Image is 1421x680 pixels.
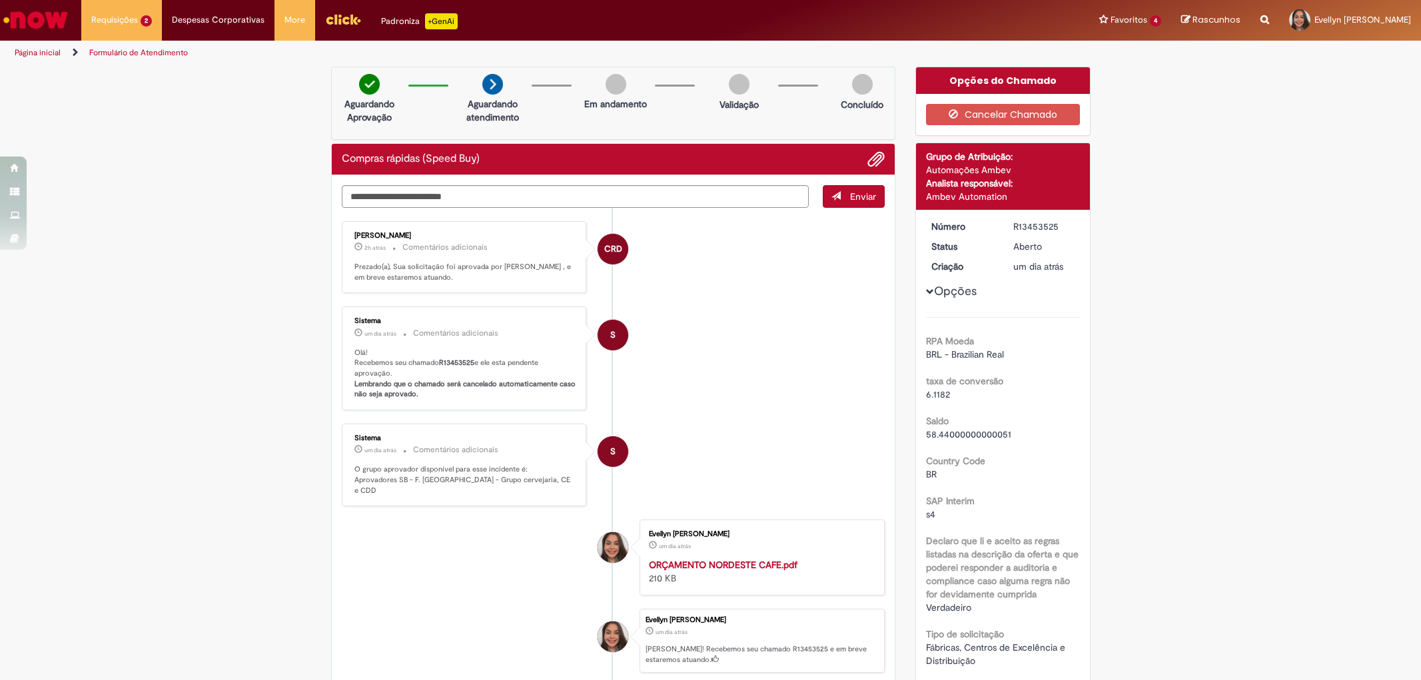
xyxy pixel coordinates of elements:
[823,185,885,208] button: Enviar
[850,190,876,202] span: Enviar
[926,348,1004,360] span: BRL - Brazilian Real
[425,13,458,29] p: +GenAi
[719,98,759,111] p: Validação
[656,628,688,636] span: um dia atrás
[1181,14,1240,27] a: Rascunhos
[926,150,1080,163] div: Grupo de Atribuição:
[1013,260,1063,272] span: um dia atrás
[926,508,935,520] span: s4
[841,98,883,111] p: Concluído
[354,434,576,442] div: Sistema
[402,242,488,253] small: Comentários adicionais
[91,13,138,27] span: Requisições
[460,97,525,124] p: Aguardando atendimento
[598,621,628,652] div: Evellyn Luiza Ramos Rodrigues
[1013,260,1075,273] div: 27/08/2025 16:21:31
[659,542,691,550] span: um dia atrás
[342,185,809,208] textarea: Digite sua mensagem aqui...
[926,163,1080,176] div: Automações Ambev
[926,628,1004,640] b: Tipo de solicitação
[610,319,616,351] span: S
[359,74,380,95] img: check-circle-green.png
[15,47,61,58] a: Página inicial
[610,436,616,468] span: S
[342,609,885,673] li: Evellyn Luiza Ramos Rodrigues
[1192,13,1240,26] span: Rascunhos
[867,151,885,168] button: Adicionar anexos
[649,530,871,538] div: Evellyn [PERSON_NAME]
[926,535,1079,600] b: Declaro que li e aceito as regras listadas na descrição da oferta e que poderei responder a audit...
[926,428,1011,440] span: 58.44000000000051
[284,13,305,27] span: More
[172,13,264,27] span: Despesas Corporativas
[598,436,628,467] div: System
[852,74,873,95] img: img-circle-grey.png
[439,358,474,368] b: R13453525
[604,233,622,265] span: CRD
[926,601,971,613] span: Verdadeiro
[649,558,871,585] div: 210 KB
[926,375,1003,387] b: taxa de conversão
[659,542,691,550] time: 27/08/2025 16:21:10
[921,260,1003,273] dt: Criação
[354,464,576,496] p: O grupo aprovador disponível para esse incidente é: Aprovadores SB - F. [GEOGRAPHIC_DATA] - Grupo...
[1,7,70,33] img: ServiceNow
[354,379,578,400] b: Lembrando que o chamado será cancelado automaticamente caso não seja aprovado.
[926,641,1068,667] span: Fábricas, Centros de Excelência e Distribuição
[1013,220,1075,233] div: R13453525
[354,262,576,282] p: Prezado(a), Sua solicitação foi aprovada por [PERSON_NAME] , e em breve estaremos atuando.
[364,330,396,338] span: um dia atrás
[354,232,576,240] div: [PERSON_NAME]
[1111,13,1147,27] span: Favoritos
[1150,15,1161,27] span: 4
[916,67,1090,94] div: Opções do Chamado
[482,74,503,95] img: arrow-next.png
[921,240,1003,253] dt: Status
[364,446,396,454] span: um dia atrás
[926,455,985,467] b: Country Code
[364,446,396,454] time: 27/08/2025 16:21:42
[354,317,576,325] div: Sistema
[646,644,877,665] p: [PERSON_NAME]! Recebemos seu chamado R13453525 e em breve estaremos atuando.
[606,74,626,95] img: img-circle-grey.png
[598,532,628,563] div: Evellyn Luiza Ramos Rodrigues
[10,41,937,65] ul: Trilhas de página
[325,9,361,29] img: click_logo_yellow_360x200.png
[646,616,877,624] div: Evellyn [PERSON_NAME]
[598,234,628,264] div: Carlos Roberto Da Silva Bandeira
[598,320,628,350] div: System
[926,415,949,427] b: Saldo
[926,104,1080,125] button: Cancelar Chamado
[729,74,749,95] img: img-circle-grey.png
[584,97,647,111] p: Em andamento
[354,348,576,400] p: Olá! Recebemos seu chamado e ele esta pendente aprovação.
[1013,240,1075,253] div: Aberto
[656,628,688,636] time: 27/08/2025 16:21:31
[381,13,458,29] div: Padroniza
[649,559,797,571] a: ORÇAMENTO NORDESTE CAFE.pdf
[337,97,402,124] p: Aguardando Aprovação
[364,244,386,252] span: 2h atrás
[926,495,975,507] b: SAP Interim
[89,47,188,58] a: Formulário de Atendimento
[926,190,1080,203] div: Ambev Automation
[141,15,152,27] span: 2
[342,153,480,165] h2: Compras rápidas (Speed Buy) Histórico de tíquete
[926,176,1080,190] div: Analista responsável:
[413,328,498,339] small: Comentários adicionais
[413,444,498,456] small: Comentários adicionais
[364,244,386,252] time: 28/08/2025 14:59:03
[926,335,974,347] b: RPA Moeda
[926,468,937,480] span: BR
[921,220,1003,233] dt: Número
[926,388,950,400] span: 6.1182
[1314,14,1411,25] span: Evellyn [PERSON_NAME]
[1013,260,1063,272] time: 27/08/2025 16:21:31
